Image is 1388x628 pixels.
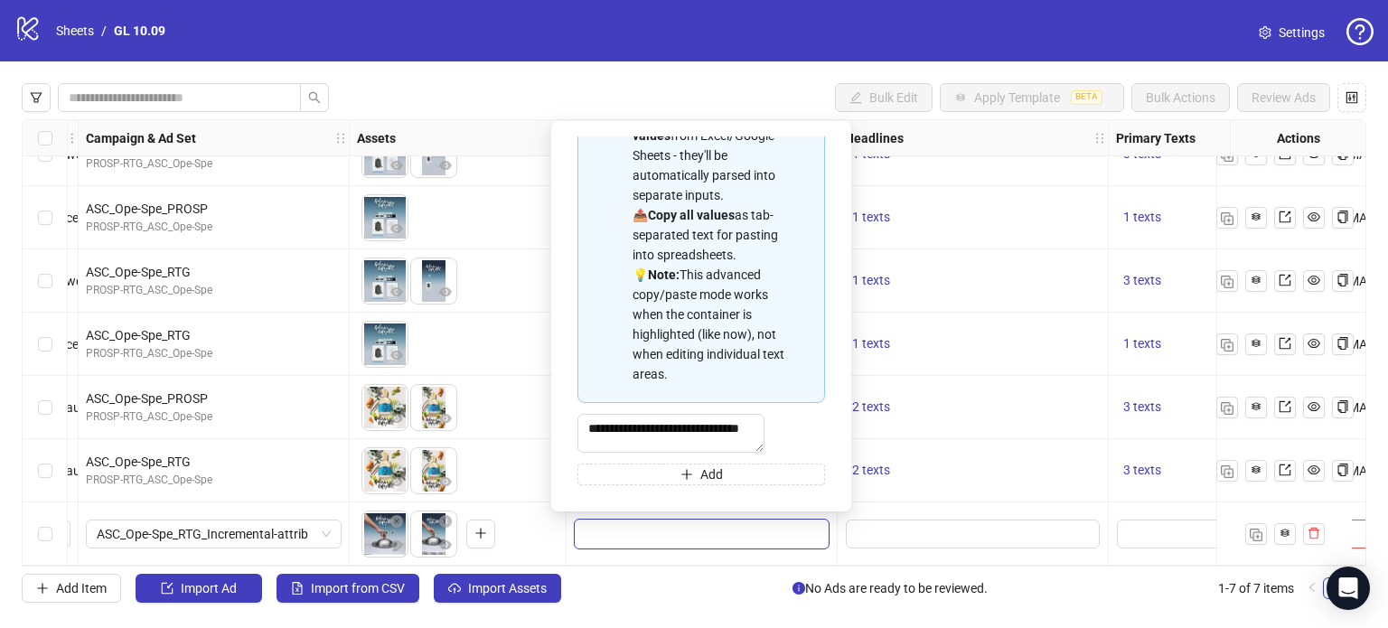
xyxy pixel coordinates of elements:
[1279,23,1325,42] span: Settings
[181,581,237,595] span: Import Ad
[466,520,495,548] button: Add
[852,273,890,287] span: 1 texts
[86,452,342,472] div: ASC_Ope-Spe_RTG
[386,408,408,430] button: Preview
[940,83,1124,112] button: Apply TemplateBETA
[1279,337,1291,350] span: export
[136,574,262,603] button: Import Ad
[1116,333,1168,355] button: 1 texts
[1308,274,1320,286] span: eye
[566,136,837,497] div: Multi-text input container - paste or copy values
[101,21,107,41] li: /
[1123,210,1161,224] span: 1 texts
[1116,519,1281,549] div: Edit values
[362,511,408,557] img: Asset 1
[835,83,933,112] button: Bulk Edit
[439,159,452,172] span: eye
[577,464,825,485] button: Add
[52,21,98,41] a: Sheets
[845,207,897,229] button: 1 texts
[1221,465,1233,478] img: Duplicate
[86,345,342,362] div: PROSP-RTG_ASC_Ope-Spe
[386,219,408,240] button: Preview
[435,282,456,304] button: Preview
[23,313,68,376] div: Select row 4
[1216,270,1238,292] button: Duplicate
[1116,207,1168,229] button: 1 texts
[1279,211,1291,223] span: export
[1323,577,1345,599] li: 1
[845,519,1101,549] div: Edit values
[1308,400,1320,413] span: eye
[845,397,897,418] button: 2 texts
[852,399,890,414] span: 2 texts
[97,520,331,548] span: ASC_Ope-Spe_RTG_Incremental-attrib
[86,282,342,299] div: PROSP-RTG_ASC_Ope-Spe
[852,336,890,351] span: 1 texts
[1308,527,1320,539] span: delete
[680,468,693,481] span: plus
[1221,276,1233,288] img: Duplicate
[1346,18,1374,45] span: question-circle
[1245,523,1267,545] button: Duplicate
[1346,91,1358,104] span: control
[161,582,173,595] span: import
[362,385,408,430] img: Asset 1
[86,199,342,219] div: ASC_Ope-Spe_PROSP
[344,120,349,155] div: Resize Campaign & Ad Set column
[76,132,89,145] span: holder
[439,412,452,425] span: eye
[23,439,68,502] div: Select row 6
[1221,212,1233,225] img: Duplicate
[86,389,342,408] div: ASC_Ope-Spe_PROSP
[792,582,805,595] span: info-circle
[845,460,897,482] button: 2 texts
[390,222,403,235] span: eye
[23,502,68,566] div: Select row 7
[448,582,461,595] span: cloud-upload
[386,155,408,177] button: Preview
[1259,26,1271,39] span: setting
[390,349,403,361] span: eye
[23,376,68,439] div: Select row 5
[23,120,68,156] div: Select all rows
[390,475,403,488] span: eye
[1307,582,1318,593] span: left
[411,511,456,557] div: Asset 2
[1279,464,1291,476] span: export
[832,120,837,155] div: Resize Descriptions column
[1279,400,1291,413] span: export
[1131,83,1230,112] button: Bulk Actions
[1116,460,1168,482] button: 3 texts
[110,21,169,41] a: GL 10.09
[30,91,42,104] span: filter
[1116,397,1168,418] button: 3 texts
[86,219,342,236] div: PROSP-RTG_ASC_Ope-Spe
[1279,274,1291,286] span: export
[386,511,408,533] button: Delete
[1336,400,1349,413] span: copy
[23,249,68,313] div: Select row 3
[845,128,904,148] strong: Headlines
[1218,577,1294,599] li: 1-7 of 7 items
[439,515,452,528] span: close-circle
[845,270,897,292] button: 1 texts
[362,195,408,240] img: Asset 1
[308,91,321,104] span: search
[1308,464,1320,476] span: eye
[1116,128,1196,148] strong: Primary Texts
[1123,399,1161,414] span: 3 texts
[311,581,405,595] span: Import from CSV
[411,385,456,430] img: Asset 2
[561,120,566,155] div: Resize Assets column
[1250,529,1262,541] img: Duplicate
[1336,211,1349,223] span: copy
[386,282,408,304] button: Preview
[390,159,403,172] span: eye
[633,106,784,384] div: 📋 from Excel/Google Sheets - they'll be automatically parsed into separate inputs. 📤 as tab-separ...
[1337,83,1366,112] button: Configure table settings
[1103,120,1108,155] div: Resize Headlines column
[1216,397,1238,418] button: Duplicate
[574,519,830,549] div: Edit values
